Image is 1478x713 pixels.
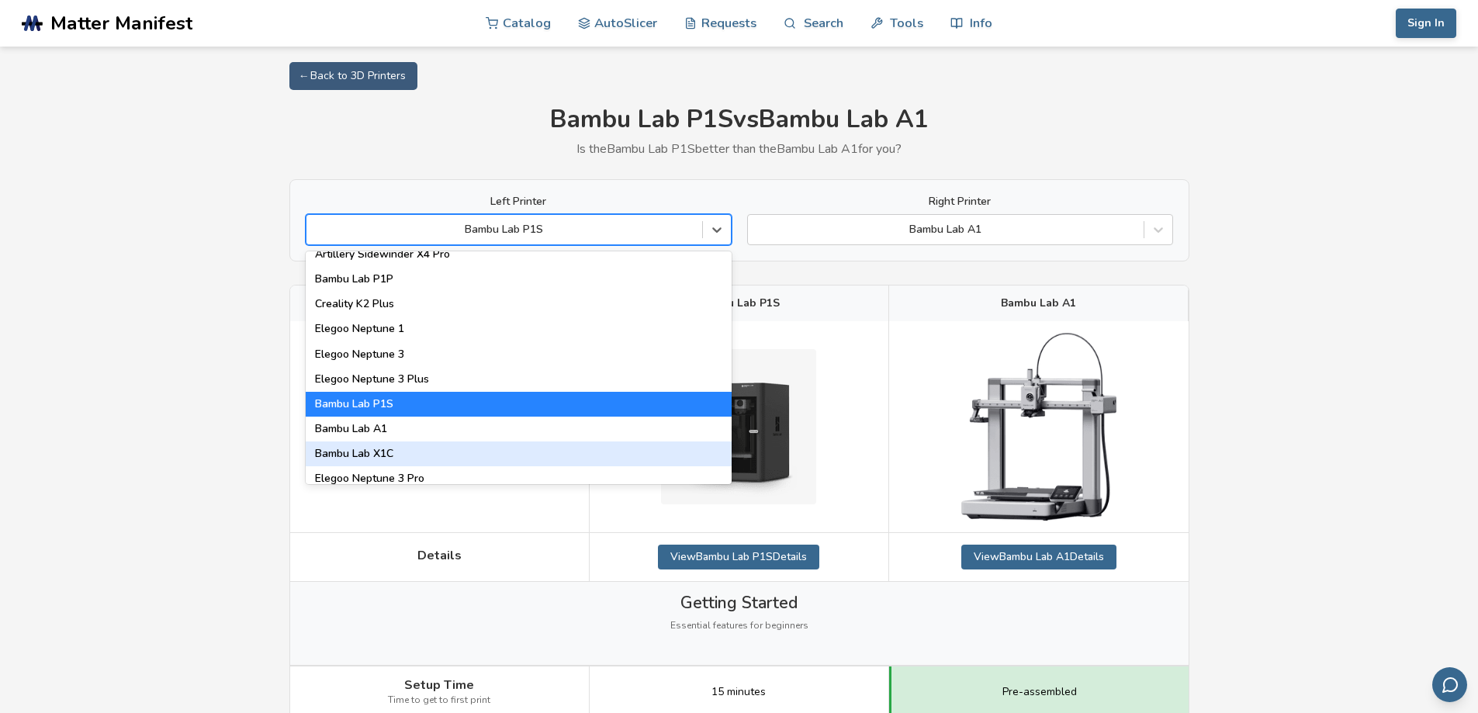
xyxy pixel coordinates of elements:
input: Bambu Lab P1SEnder 5 S1Sovol SV06Sovol SV06 PlusElegoo Neptune 2Anycubic Kobra 2 ProAnycubic Kobr... [314,223,317,236]
span: Time to get to first print [388,695,490,706]
span: Getting Started [680,594,798,612]
span: Essential features for beginners [670,621,808,632]
span: Bambu Lab A1 [1001,297,1076,310]
span: Pre-assembled [1002,686,1077,698]
input: Bambu Lab A1 [756,223,759,236]
p: Is the Bambu Lab P1S better than the Bambu Lab A1 for you? [289,142,1189,156]
div: Bambu Lab P1S [306,392,732,417]
label: Right Printer [747,196,1173,208]
div: Artillery Sidewinder X4 Pro [306,242,732,267]
span: Matter Manifest [50,12,192,34]
div: Elegoo Neptune 3 Plus [306,367,732,392]
span: Details [417,549,462,562]
button: Send feedback via email [1432,667,1467,702]
div: Bambu Lab P1P [306,267,732,292]
label: Left Printer [306,196,732,208]
a: ViewBambu Lab P1SDetails [658,545,819,569]
span: Bambu Lab P1S [698,297,780,310]
a: ViewBambu Lab A1Details [961,545,1116,569]
div: Elegoo Neptune 3 Pro [306,466,732,491]
div: Elegoo Neptune 1 [306,317,732,341]
span: 15 minutes [711,686,766,698]
button: Sign In [1396,9,1456,38]
div: Elegoo Neptune 3 [306,342,732,367]
a: ← Back to 3D Printers [289,62,417,90]
img: Bambu Lab P1S [661,349,816,504]
div: Creality K2 Plus [306,292,732,317]
span: Setup Time [404,678,474,692]
h1: Bambu Lab P1S vs Bambu Lab A1 [289,106,1189,134]
div: Bambu Lab A1 [306,417,732,441]
img: Bambu Lab A1 [961,333,1116,520]
div: Bambu Lab X1C [306,441,732,466]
